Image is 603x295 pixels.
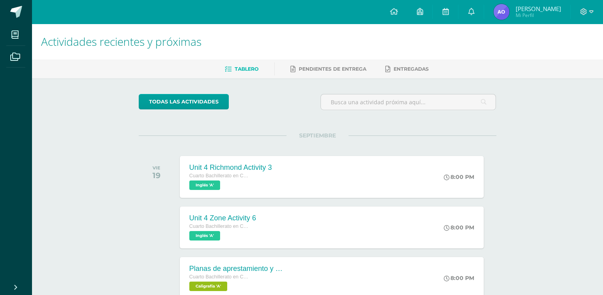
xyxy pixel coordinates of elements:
[444,173,474,180] div: 8:00 PM
[494,4,509,20] img: 429b44335496247a7f21bc3e38013c17.png
[189,231,220,241] span: Inglés 'A'
[394,66,429,72] span: Entregadas
[385,63,429,75] a: Entregadas
[189,180,220,190] span: Inglés 'A'
[225,63,258,75] a: Tablero
[444,224,474,231] div: 8:00 PM
[321,94,496,110] input: Busca una actividad próxima aquí...
[189,265,284,273] div: Planas de aprestamiento y letra U, #7
[235,66,258,72] span: Tablero
[41,34,202,49] span: Actividades recientes y próximas
[153,171,160,180] div: 19
[139,94,229,109] a: todas las Actividades
[189,173,249,179] span: Cuarto Bachillerato en CCLL en Computacion
[189,224,249,229] span: Cuarto Bachillerato en CCLL en Computacion
[189,282,227,291] span: Caligrafía 'A'
[286,132,349,139] span: SEPTIEMBRE
[189,163,272,172] div: Unit 4 Richmond Activity 3
[515,12,561,19] span: Mi Perfil
[290,63,366,75] a: Pendientes de entrega
[189,274,249,280] span: Cuarto Bachillerato en CCLL en Computacion
[189,214,256,222] div: Unit 4 Zone Activity 6
[515,5,561,13] span: [PERSON_NAME]
[299,66,366,72] span: Pendientes de entrega
[153,165,160,171] div: VIE
[444,274,474,282] div: 8:00 PM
